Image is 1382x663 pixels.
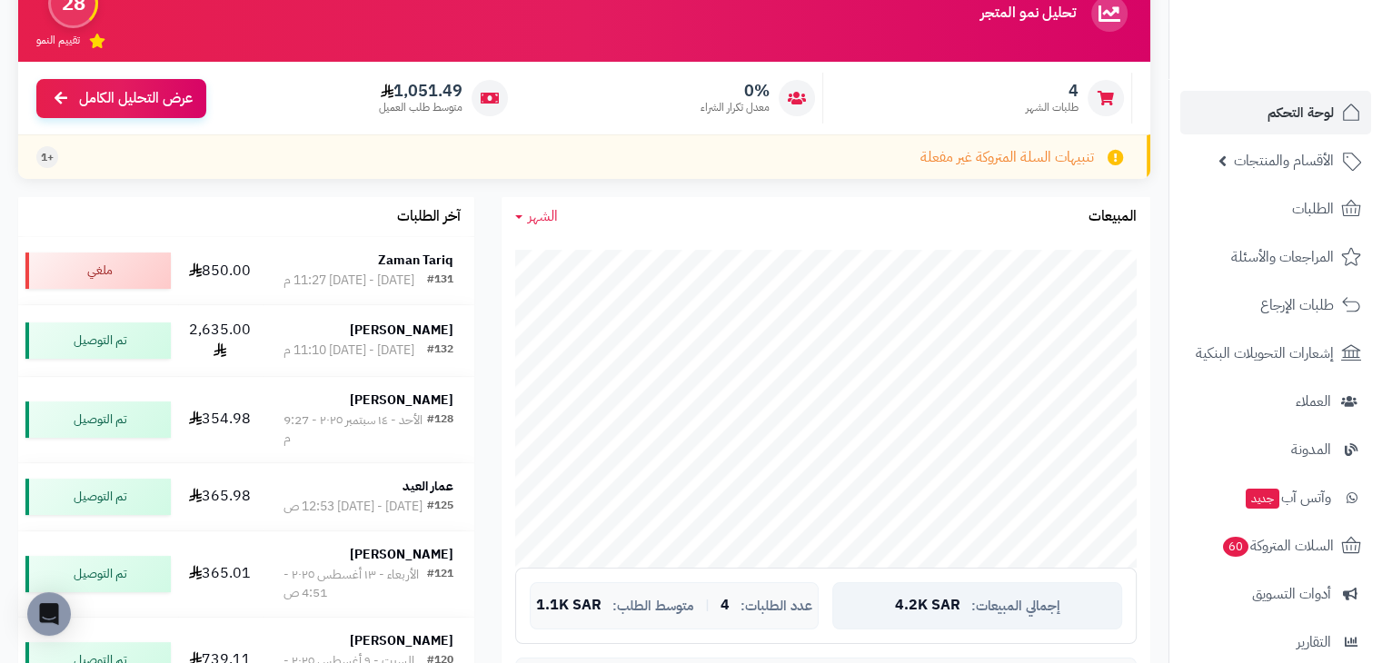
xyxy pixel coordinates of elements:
[1252,581,1331,607] span: أدوات التسويق
[1180,283,1371,327] a: طلبات الإرجاع
[528,205,558,227] span: الشهر
[427,566,453,602] div: #121
[25,322,171,359] div: تم التوصيل
[178,463,263,530] td: 365.98
[721,598,730,614] span: 4
[379,81,462,101] span: 1,051.49
[741,599,812,614] span: عدد الطلبات:
[920,147,1094,168] span: تنبيهات السلة المتروكة غير مفعلة
[1196,341,1334,366] span: إشعارات التحويلات البنكية
[427,498,453,516] div: #125
[1268,100,1334,125] span: لوحة التحكم
[397,209,461,225] h3: آخر الطلبات
[27,592,71,636] div: Open Intercom Messenger
[283,566,427,602] div: الأربعاء - ١٣ أغسطس ٢٠٢٥ - 4:51 ص
[1180,572,1371,616] a: أدوات التسويق
[1221,533,1334,559] span: السلات المتروكة
[1231,244,1334,270] span: المراجعات والأسئلة
[350,391,453,410] strong: [PERSON_NAME]
[1258,32,1365,70] img: logo-2.png
[1291,437,1331,462] span: المدونة
[1180,524,1371,568] a: السلات المتروكة60
[1180,187,1371,231] a: الطلبات
[178,531,263,617] td: 365.01
[1180,91,1371,134] a: لوحة التحكم
[25,479,171,515] div: تم التوصيل
[612,599,694,614] span: متوسط الطلب:
[536,598,602,614] span: 1.1K SAR
[1180,428,1371,471] a: المدونة
[1260,292,1334,318] span: طلبات الإرجاع
[379,100,462,115] span: متوسط طلب العميل
[1222,536,1249,557] span: 60
[36,33,80,48] span: تقييم النمو
[1180,235,1371,279] a: المراجعات والأسئلة
[283,272,414,290] div: [DATE] - [DATE] 11:27 م
[25,556,171,592] div: تم التوصيل
[1297,629,1331,655] span: التقارير
[283,411,427,448] div: الأحد - ١٤ سبتمبر ٢٠٢٥ - 9:27 م
[178,377,263,462] td: 354.98
[427,411,453,448] div: #128
[427,272,453,290] div: #131
[1244,485,1331,510] span: وآتس آب
[25,252,171,289] div: ملغي
[1026,81,1079,101] span: 4
[1026,100,1079,115] span: طلبات الشهر
[980,5,1076,22] h3: تحليل نمو المتجر
[350,321,453,340] strong: [PERSON_NAME]
[178,237,263,304] td: 850.00
[1180,331,1371,375] a: إشعارات التحويلات البنكية
[705,599,710,612] span: |
[971,599,1060,614] span: إجمالي المبيعات:
[701,100,770,115] span: معدل تكرار الشراء
[36,79,206,118] a: عرض التحليل الكامل
[378,251,453,270] strong: Zaman Tariq
[1292,196,1334,222] span: الطلبات
[403,477,453,496] strong: عمار العيد
[1180,380,1371,423] a: العملاء
[895,598,960,614] span: 4.2K SAR
[1180,476,1371,520] a: وآتس آبجديد
[515,206,558,227] a: الشهر
[701,81,770,101] span: 0%
[350,631,453,650] strong: [PERSON_NAME]
[1234,148,1334,173] span: الأقسام والمنتجات
[25,401,171,438] div: تم التوصيل
[1089,209,1137,225] h3: المبيعات
[427,341,453,360] div: #132
[1246,489,1279,509] span: جديد
[350,545,453,564] strong: [PERSON_NAME]
[283,341,414,360] div: [DATE] - [DATE] 11:10 م
[1296,389,1331,414] span: العملاء
[283,498,423,516] div: [DATE] - [DATE] 12:53 ص
[178,305,263,376] td: 2,635.00
[41,150,54,165] span: +1
[79,88,193,109] span: عرض التحليل الكامل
